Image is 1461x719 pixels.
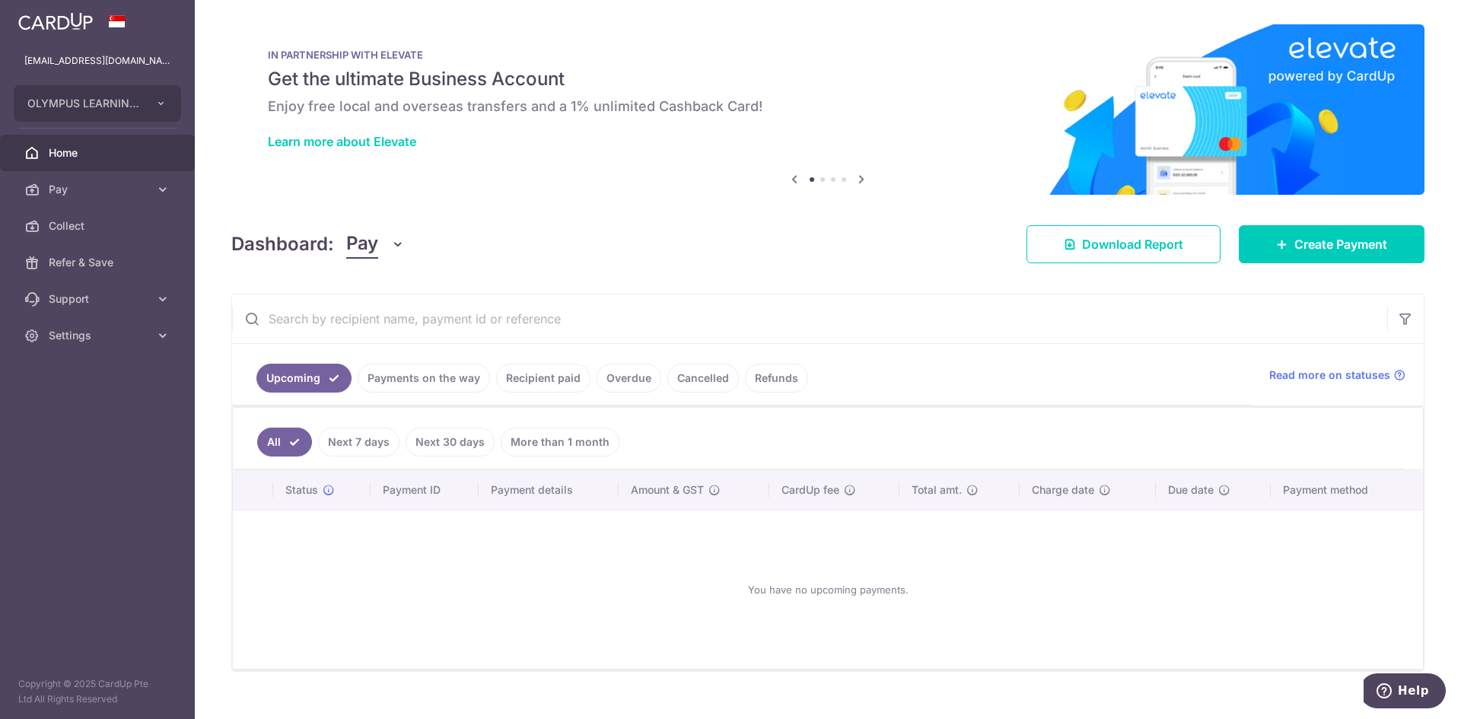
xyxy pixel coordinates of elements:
[49,328,149,343] span: Settings
[256,364,352,393] a: Upcoming
[14,85,181,122] button: OLYMPUS LEARNING ACADEMY PTE LTD
[912,482,962,498] span: Total amt.
[1271,470,1423,510] th: Payment method
[346,230,405,259] button: Pay
[358,364,490,393] a: Payments on the way
[49,218,149,234] span: Collect
[251,523,1405,657] div: You have no upcoming payments.
[1269,367,1405,383] a: Read more on statuses
[231,24,1424,195] img: Renovation banner
[268,97,1388,116] h6: Enjoy free local and overseas transfers and a 1% unlimited Cashback Card!
[285,482,318,498] span: Status
[371,470,479,510] th: Payment ID
[49,182,149,197] span: Pay
[1239,225,1424,263] a: Create Payment
[667,364,739,393] a: Cancelled
[781,482,839,498] span: CardUp fee
[346,230,378,259] span: Pay
[1364,673,1446,711] iframe: Opens a widget where you can find more information
[231,231,334,258] h4: Dashboard:
[24,53,170,68] p: [EMAIL_ADDRESS][DOMAIN_NAME]
[1294,235,1387,253] span: Create Payment
[268,67,1388,91] h5: Get the ultimate Business Account
[597,364,661,393] a: Overdue
[1269,367,1390,383] span: Read more on statuses
[631,482,704,498] span: Amount & GST
[232,294,1387,343] input: Search by recipient name, payment id or reference
[1032,482,1094,498] span: Charge date
[501,428,619,457] a: More than 1 month
[27,96,140,111] span: OLYMPUS LEARNING ACADEMY PTE LTD
[18,12,93,30] img: CardUp
[49,291,149,307] span: Support
[406,428,495,457] a: Next 30 days
[318,428,399,457] a: Next 7 days
[268,134,416,149] a: Learn more about Elevate
[1168,482,1214,498] span: Due date
[257,428,312,457] a: All
[745,364,808,393] a: Refunds
[1027,225,1221,263] a: Download Report
[268,49,1388,61] p: IN PARTNERSHIP WITH ELEVATE
[479,470,619,510] th: Payment details
[1082,235,1183,253] span: Download Report
[496,364,590,393] a: Recipient paid
[49,255,149,270] span: Refer & Save
[49,145,149,161] span: Home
